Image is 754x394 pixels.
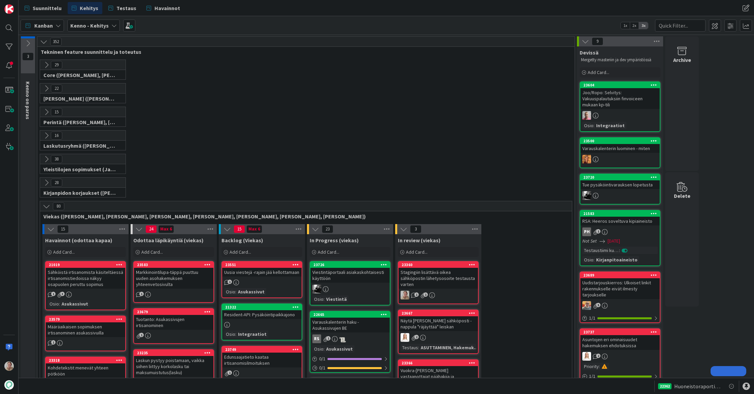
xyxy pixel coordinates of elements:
[142,2,184,14] a: Havainnot
[582,352,591,361] img: SL
[51,61,62,69] span: 29
[399,291,478,299] div: SL
[592,37,603,45] span: 9
[134,268,213,289] div: Markkinointilupa-täppä puuttuu uuden asohakemuksen yhteenvetosivulta
[49,262,125,267] div: 21019
[235,288,236,295] span: :
[134,350,213,356] div: 23235
[43,166,117,173] span: Yleistilojen sopimukset (Jaakko, VilleP, TommiL, Simo)
[593,256,594,263] span: :
[222,310,302,319] div: Resident-API: Pysäköintipaikkajono
[398,237,441,244] span: In review (viekas)
[580,138,660,144] div: 23500
[619,247,620,254] span: :
[580,329,660,335] div: 23737
[580,314,660,322] div: 1/1
[236,288,266,295] div: Asukassivut
[319,364,325,371] span: 0 / 1
[310,237,359,244] span: In Progress (viekas)
[419,344,480,351] div: ASUTTAMINEN, Hakemuk...
[673,56,691,64] div: Archive
[134,356,213,377] div: Laskun pystyy poistamaan, vaikka siihen liittyy korkolasku tai maksumuistutus(lasku)
[222,262,302,268] div: 23551
[599,363,600,370] span: :
[4,4,14,14] img: Visit kanbanzone.com
[116,4,136,12] span: Testaus
[583,139,660,143] div: 23500
[310,285,390,293] div: KM
[139,333,144,337] span: 1
[580,49,598,56] span: Devissä
[323,345,324,353] span: :
[104,2,140,14] a: Testaus
[49,317,125,322] div: 23579
[589,315,595,322] span: 1 / 1
[134,262,213,268] div: 23583
[580,138,660,153] div: 23500Varauskalenterin luominen - miten
[402,262,478,267] div: 23360
[310,318,390,332] div: Varauskalenterin haku - Asukassivujen BE
[582,122,593,129] div: Osio
[160,227,172,231] div: Max 6
[580,144,660,153] div: Varauskalenterin luominen - miten
[60,292,65,296] span: 3
[580,329,660,350] div: 23737Asuntojen eri ominaisuudet hakemuksen ehdotuksissa
[222,268,302,277] div: Uusia viestejä -rajain jää kellottamaan
[402,311,478,316] div: 23667
[53,202,64,210] span: 80
[224,288,235,295] div: Osio
[43,72,117,78] span: Core (Pasi, Jussi, JaakkoHä, Jyri, Leo, MikkoK, Väinö, MattiH)
[228,280,232,284] span: 1
[222,347,302,353] div: 23749
[594,256,639,263] div: Kirjanpitoaineisto
[580,272,660,299] div: 23689Uudistarjouskierros: Ulkoiset linkit rakennukselle eivät ilmesty tarjoukselle
[49,358,125,363] div: 23318
[399,333,478,342] div: SL
[46,268,125,289] div: Sähköistä irtisanomista käsiteltäessä irtisanomistiedoissa näkyy osapuolen peruttu sopimus
[580,211,660,217] div: 21583
[326,336,331,341] span: 1
[51,84,62,93] span: 22
[582,191,591,200] img: KM
[46,357,125,363] div: 23318
[222,262,302,277] div: 23551Uusia viestejä -rajain jää kellottamaan
[410,225,421,233] span: 3
[399,268,478,289] div: Stagingiin lisättävä oikea sähköpostin lähetysosoite testausta varten
[133,237,204,244] span: Odottaa läpikäyntiä (viekas)
[310,312,390,318] div: 22665
[141,249,163,255] span: Add Card...
[222,304,302,310] div: 21322
[318,249,339,255] span: Add Card...
[25,81,31,119] span: Kenno on paras
[33,4,62,12] span: Suunnittelu
[60,300,90,308] div: Asukassivut
[310,334,390,343] div: RS
[310,355,390,363] div: 0/1
[401,291,409,299] img: SL
[43,119,117,126] span: Perintä (Jaakko, PetriH, MikkoV, Pasi)
[68,2,102,14] a: Kehitys
[324,345,354,353] div: Asukassivut
[34,22,53,30] span: Kanban
[46,262,125,289] div: 21019Sähköistä irtisanomista käsiteltäessä irtisanomistiedoissa näkyy osapuolen peruttu sopimus
[399,366,478,387] div: Vuokra-[PERSON_NAME] vastaanottajat päähakija ja toissijainen hakija
[583,273,660,278] div: 23689
[582,247,619,254] div: Testaustiimi kurkkaa
[580,174,660,189] div: 23720Tue pysäköintivarauksen lopetusta
[48,300,59,308] div: Osio
[57,225,69,233] span: 15
[399,360,478,387] div: 23366Vuokra-[PERSON_NAME] vastaanottajat päähakija ja toissijainen hakija
[580,352,660,361] div: SL
[580,372,660,381] div: 1/1
[630,22,639,29] span: 2x
[414,335,419,339] span: 2
[323,295,324,303] span: :
[46,357,125,378] div: 23318Kohdetekstit menevät yhteen pötköön
[582,363,599,370] div: Priority
[222,304,302,319] div: 21322Resident-API: Pysäköintipaikkajono
[580,227,660,236] div: PH
[53,249,75,255] span: Add Card...
[580,82,660,88] div: 23604
[596,229,601,234] span: 1
[583,211,660,216] div: 21583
